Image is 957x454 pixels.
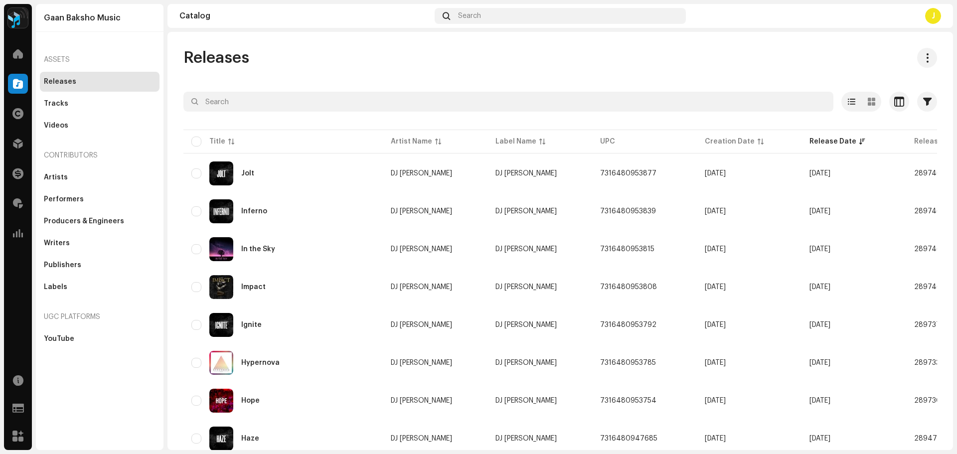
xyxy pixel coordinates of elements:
img: cee2573c-2fe1-4e5a-9509-c1fdc2849035 [209,161,233,185]
re-a-nav-header: Assets [40,48,159,72]
div: UGC Platforms [40,305,159,329]
div: In the Sky [241,246,275,253]
span: DJ RAHAT [495,246,557,253]
div: Videos [44,122,68,130]
span: Releases [183,48,249,68]
span: DJ Rahat [391,435,479,442]
div: Labels [44,283,67,291]
div: DJ [PERSON_NAME] [391,208,452,215]
re-m-nav-item: Tracks [40,94,159,114]
span: DJ Rahat [391,284,479,291]
span: Jun 10, 2026 [809,284,830,291]
img: 2dae3d76-597f-44f3-9fef-6a12da6d2ece [8,8,28,28]
re-a-nav-header: Contributors [40,144,159,167]
span: 7316480953877 [600,170,656,177]
re-m-nav-item: Labels [40,277,159,297]
div: Creation Date [705,137,755,147]
span: Jun 30, 2025 [705,284,726,291]
span: DJ Rahat [391,170,479,177]
span: 7316480953785 [600,359,656,366]
span: DJ Rahat [391,359,479,366]
img: 19b9f4eb-08e9-4251-aa63-a8ba260d9eab [209,199,233,223]
re-m-nav-item: Performers [40,189,159,209]
span: Jun 17, 2026 [809,246,830,253]
re-m-nav-item: Producers & Engineers [40,211,159,231]
span: DJ RAHAT [495,208,557,215]
div: DJ [PERSON_NAME] [391,321,452,328]
span: Jun 28, 2025 [705,435,726,442]
div: Tracks [44,100,68,108]
span: Jun 30, 2025 [705,170,726,177]
span: 2897460 [914,284,946,291]
div: Label Name [495,137,536,147]
div: Inferno [241,208,267,215]
re-m-nav-item: YouTube [40,329,159,349]
span: 7316480953792 [600,321,656,328]
span: DJ RAHAT [495,284,557,291]
span: 2897337 [914,359,945,366]
span: Jun 30, 2025 [705,397,726,404]
span: Search [458,12,481,20]
span: 7316480953808 [600,284,657,291]
span: DJ RAHAT [495,170,557,177]
span: 7316480953754 [600,397,656,404]
div: Publishers [44,261,81,269]
span: Jun 24, 2026 [809,208,830,215]
span: May 20, 2026 [809,397,830,404]
span: DJ Rahat [391,246,479,253]
span: 2897461 [914,246,944,253]
div: Title [209,137,225,147]
re-m-nav-item: Artists [40,167,159,187]
div: Hypernova [241,359,280,366]
span: Jun 30, 2025 [705,359,726,366]
div: Jolt [241,170,254,177]
div: Haze [241,435,259,442]
img: a598cc41-782b-42dd-9aa9-43bf09d0f36f [209,275,233,299]
div: Catalog [179,12,431,20]
img: 719ac8fd-761d-4a64-82d9-8f39f36b85a2 [209,427,233,451]
div: DJ [PERSON_NAME] [391,435,452,442]
div: DJ [PERSON_NAME] [391,246,452,253]
span: DJ Rahat [391,208,479,215]
re-m-nav-item: Writers [40,233,159,253]
re-m-nav-item: Releases [40,72,159,92]
span: Jun 3, 2026 [809,321,830,328]
re-m-nav-item: Publishers [40,255,159,275]
div: Artists [44,173,68,181]
div: Release Date [809,137,856,147]
div: DJ [PERSON_NAME] [391,170,452,177]
div: DJ [PERSON_NAME] [391,284,452,291]
span: DJ Rahat [391,397,479,404]
div: YouTube [44,335,74,343]
div: Producers & Engineers [44,217,124,225]
span: May 27, 2026 [809,359,830,366]
div: Performers [44,195,84,203]
span: DJ RAHAT [495,359,557,366]
div: Writers [44,239,70,247]
img: 181d668a-2a7f-4e63-818a-08d5160b32b3 [209,389,233,413]
span: DJ RAHAT [495,435,557,442]
span: 2897464 [914,170,946,177]
div: DJ [PERSON_NAME] [391,397,452,404]
span: DJ RAHAT [495,321,557,328]
span: Jun 30, 2025 [705,246,726,253]
span: 2894725 [914,435,946,442]
div: Impact [241,284,266,291]
div: DJ [PERSON_NAME] [391,359,452,366]
span: Jun 30, 2025 [705,208,726,215]
span: DJ Rahat [391,321,479,328]
div: Releases [44,78,76,86]
span: 7316480953815 [600,246,654,253]
re-m-nav-item: Videos [40,116,159,136]
span: 2897301 [914,397,944,404]
img: e02c1446-881e-4a0f-98af-c469c9e7da43 [209,237,233,261]
span: 7316480947685 [600,435,657,442]
div: Hope [241,397,260,404]
span: DJ RAHAT [495,397,557,404]
input: Search [183,92,833,112]
span: May 13, 2026 [809,435,830,442]
div: Release ID [914,137,951,147]
div: J [925,8,941,24]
